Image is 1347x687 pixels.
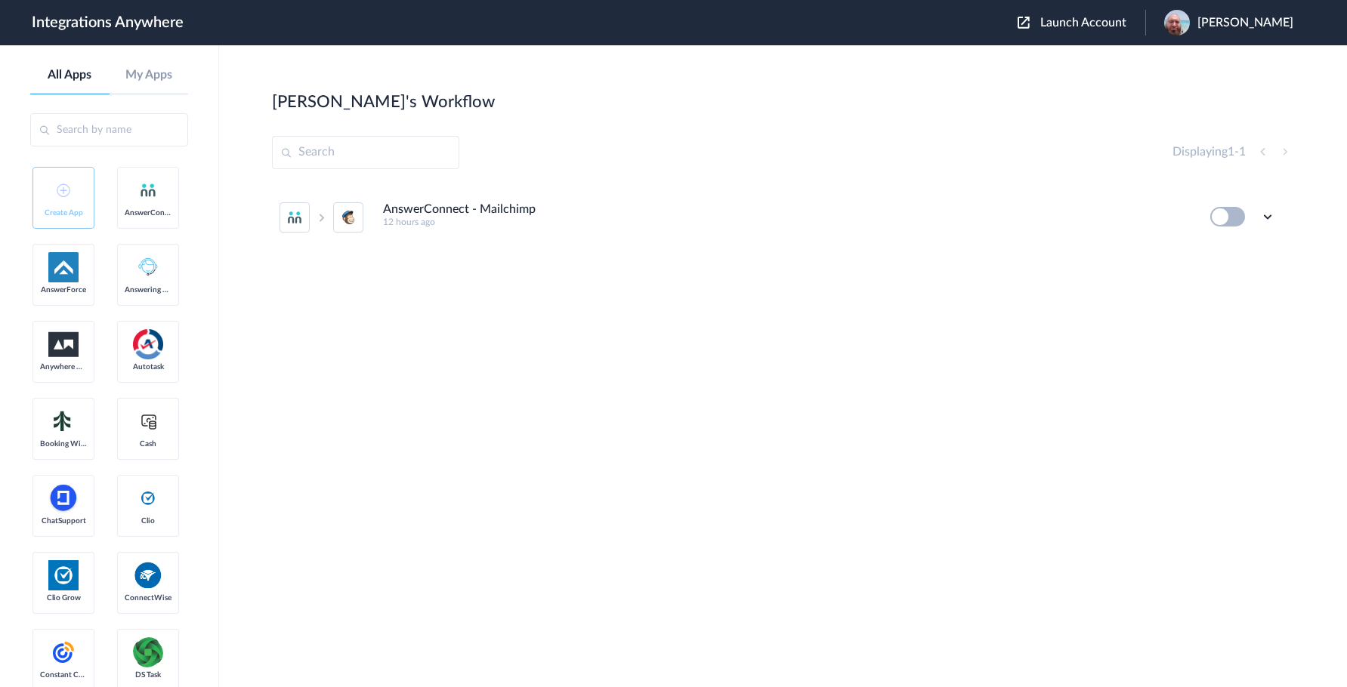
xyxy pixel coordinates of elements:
img: constant-contact.svg [48,637,79,667]
img: autotask.png [133,329,163,359]
button: Launch Account [1018,16,1145,30]
span: Answering Service [125,285,171,294]
input: Search [272,136,459,169]
img: Setmore_Logo.svg [48,408,79,435]
span: [PERSON_NAME] [1197,16,1293,30]
span: ConnectWise [125,593,171,602]
span: Create App [40,208,87,217]
h4: AnswerConnect - Mailchimp [383,202,536,217]
span: Cash [125,439,171,448]
input: Search by name [30,113,188,146]
img: distributedSource.png [133,637,163,667]
h5: 12 hours ago [383,217,1190,227]
img: add-icon.svg [57,183,70,197]
span: Constant Contact [40,670,87,679]
span: 1 [1228,146,1234,158]
img: launch-acct-icon.svg [1018,17,1030,29]
h2: [PERSON_NAME]'s Workflow [272,92,495,112]
h1: Integrations Anywhere [32,14,184,32]
img: aww.png [48,332,79,357]
span: AnswerConnect [125,208,171,217]
img: Answering_service.png [133,252,163,282]
span: Clio Grow [40,593,87,602]
a: My Apps [110,68,189,82]
h4: Displaying - [1172,145,1246,159]
span: Booking Widget [40,439,87,448]
span: ChatSupport [40,516,87,525]
img: Clio.jpg [48,560,79,590]
img: af-app-logo.svg [48,252,79,282]
img: blob [1164,10,1190,35]
img: clio-logo.svg [139,489,157,507]
img: answerconnect-logo.svg [139,181,157,199]
span: AnswerForce [40,285,87,294]
span: DS Task [125,670,171,679]
span: Clio [125,516,171,525]
img: chatsupport-icon.svg [48,483,79,513]
span: 1 [1239,146,1246,158]
span: Anywhere Works [40,362,87,371]
span: Autotask [125,362,171,371]
span: Launch Account [1040,17,1126,29]
a: All Apps [30,68,110,82]
img: connectwise.png [133,560,163,590]
img: cash-logo.svg [139,412,158,430]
